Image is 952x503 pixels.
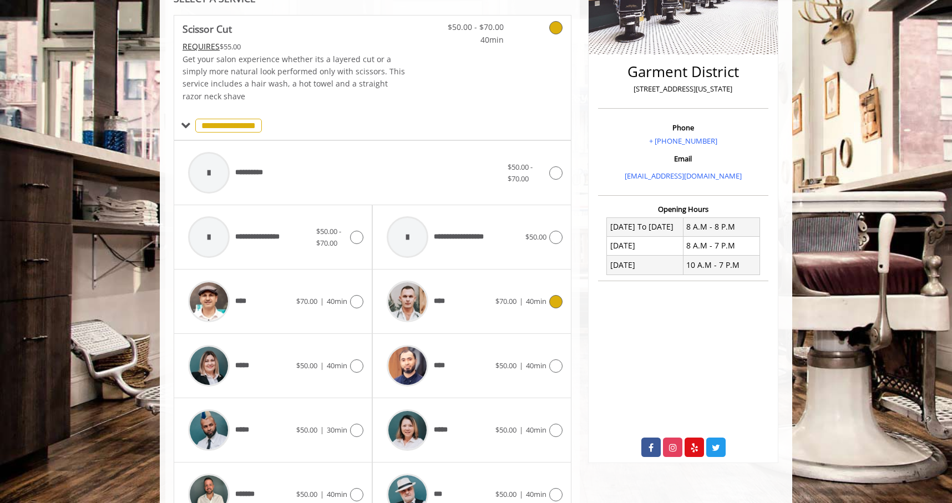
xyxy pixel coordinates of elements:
span: $70.00 [296,296,317,306]
span: | [320,489,324,499]
span: $50.00 - $70.00 [316,226,341,248]
span: $50.00 [296,489,317,499]
td: 10 A.M - 7 P.M [683,256,759,275]
td: [DATE] To [DATE] [607,217,683,236]
div: $55.00 [183,40,406,53]
h3: Opening Hours [598,205,768,213]
span: | [320,425,324,435]
span: 30min [327,425,347,435]
span: | [519,360,523,370]
span: | [519,296,523,306]
span: $50.00 [525,232,546,242]
span: | [320,296,324,306]
span: $50.00 [495,425,516,435]
span: $50.00 [495,360,516,370]
td: 8 A.M - 7 P.M [683,236,759,255]
span: $70.00 [495,296,516,306]
h2: Garment District [601,64,766,80]
span: 40min [526,425,546,435]
span: | [519,489,523,499]
span: $50.00 - $70.00 [508,162,533,184]
span: 40min [526,296,546,306]
a: + [PHONE_NUMBER] [649,136,717,146]
span: 40min [438,34,504,46]
td: [DATE] [607,256,683,275]
span: | [519,425,523,435]
td: [DATE] [607,236,683,255]
td: 8 A.M - 8 P.M [683,217,759,236]
span: 40min [526,489,546,499]
span: $50.00 [495,489,516,499]
b: Scissor Cut [183,21,232,37]
h3: Email [601,155,766,162]
span: 40min [327,296,347,306]
p: [STREET_ADDRESS][US_STATE] [601,83,766,95]
a: [EMAIL_ADDRESS][DOMAIN_NAME] [625,171,742,181]
span: 40min [327,489,347,499]
p: Get your salon experience whether its a layered cut or a simply more natural look performed only ... [183,53,406,103]
span: $50.00 - $70.00 [438,21,504,33]
span: | [320,360,324,370]
span: $50.00 [296,425,317,435]
span: This service needs some Advance to be paid before we block your appointment [183,41,220,52]
span: $50.00 [296,360,317,370]
span: 40min [327,360,347,370]
h3: Phone [601,124,766,131]
span: 40min [526,360,546,370]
